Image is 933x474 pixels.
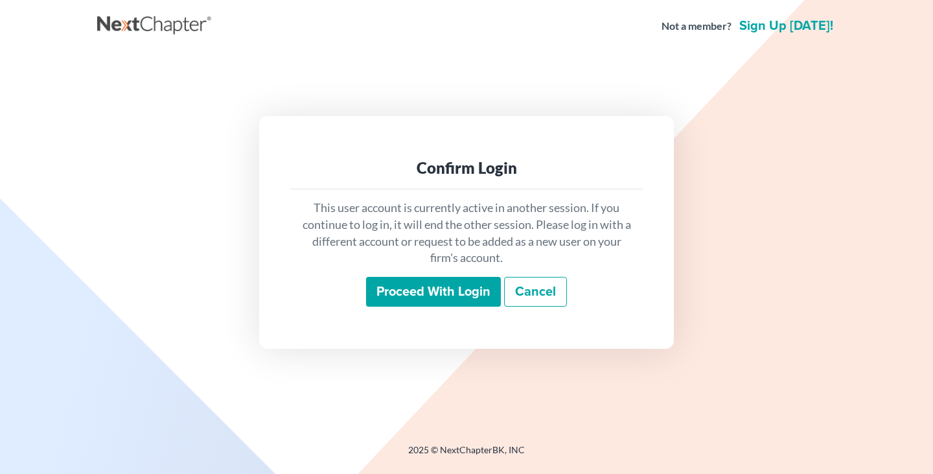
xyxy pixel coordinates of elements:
a: Cancel [504,277,567,307]
input: Proceed with login [366,277,501,307]
a: Sign up [DATE]! [737,19,836,32]
strong: Not a member? [662,19,731,34]
div: 2025 © NextChapterBK, INC [97,444,836,467]
div: Confirm Login [301,158,632,178]
p: This user account is currently active in another session. If you continue to log in, it will end ... [301,200,632,267]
